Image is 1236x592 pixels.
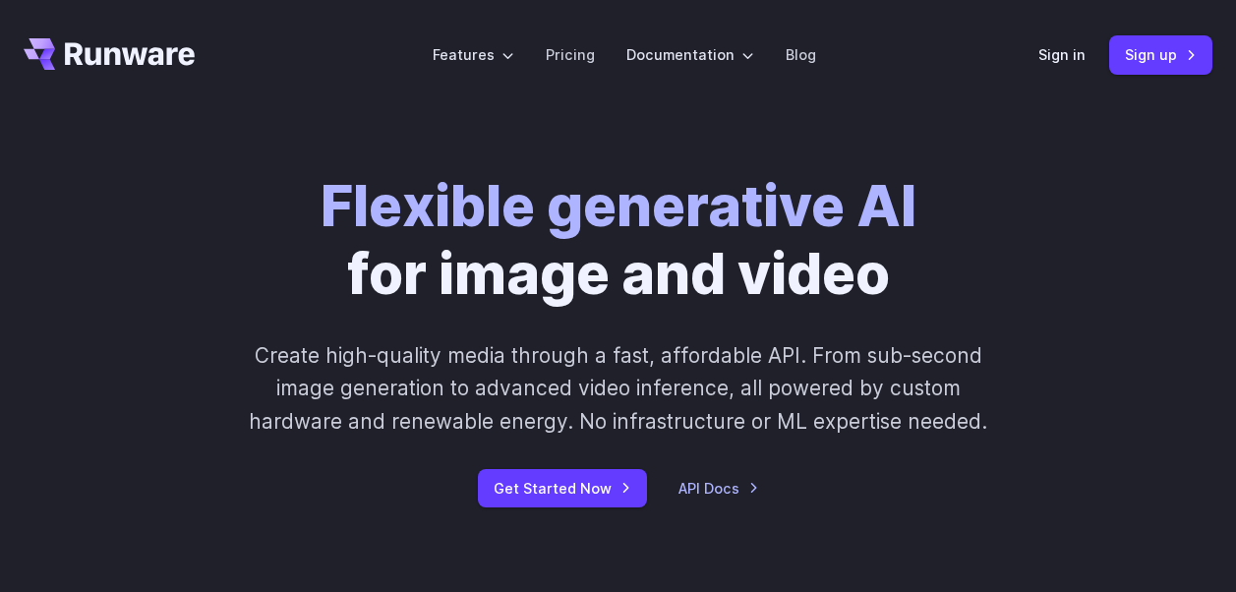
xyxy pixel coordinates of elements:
strong: Flexible generative AI [321,172,916,240]
a: Go to / [24,38,195,70]
label: Features [433,43,514,66]
h1: for image and video [321,173,916,308]
label: Documentation [626,43,754,66]
a: Sign up [1109,35,1212,74]
a: Sign in [1038,43,1086,66]
a: API Docs [678,477,759,500]
p: Create high-quality media through a fast, affordable API. From sub-second image generation to adv... [238,339,999,438]
a: Pricing [546,43,595,66]
a: Get Started Now [478,469,647,507]
a: Blog [786,43,816,66]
